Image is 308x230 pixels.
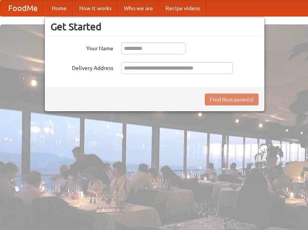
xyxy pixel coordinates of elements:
[51,42,113,52] label: Your Name
[118,0,159,16] a: Who we are
[205,94,259,105] button: Find Restaurants!
[0,0,46,16] a: FoodMe
[51,21,259,33] h3: Get Started
[159,0,206,16] a: Recipe videos
[51,62,113,72] label: Delivery Address
[73,0,118,16] a: How it works
[46,0,73,16] a: Home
